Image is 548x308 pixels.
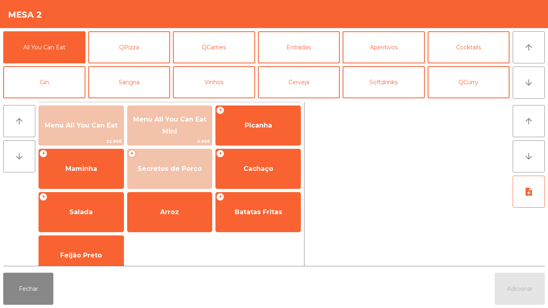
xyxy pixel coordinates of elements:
[216,106,224,114] span: +
[45,122,118,129] span: Menu All You Can Eat
[3,140,35,172] button: arrow_downward
[513,67,545,99] button: arrow_downward
[138,165,202,172] span: Secretos de Porco
[128,150,136,158] span: +
[3,31,85,63] button: All You Can Eat
[133,115,206,135] span: Menu All You Can Eat Mini
[14,116,24,126] i: arrow_upward
[3,273,53,305] button: Fechar
[428,31,510,63] button: Cocktails
[524,43,534,52] i: arrow_upward
[3,66,85,98] button: Gin
[60,251,102,259] span: Feijão Preto
[88,66,170,98] button: Sangria
[173,31,255,63] button: QCarnes
[513,176,545,208] button: note_add
[65,165,97,172] span: Maminha
[39,138,124,145] span: 22.95€
[343,66,425,98] button: Softdrinks
[524,78,534,87] i: arrow_downward
[235,208,282,216] span: Batatas Fritas
[524,187,534,197] i: note_add
[39,150,47,158] span: +
[39,193,47,201] span: +
[258,66,340,98] button: Cerveja
[258,31,340,63] button: Entradas
[513,140,545,172] button: arrow_downward
[524,152,534,161] i: arrow_downward
[8,9,42,21] h4: Mesa 2
[3,105,35,137] button: arrow_upward
[513,105,545,137] button: arrow_upward
[88,31,170,63] button: QPizza
[173,66,255,98] button: Vinhos
[524,116,534,126] i: arrow_upward
[513,31,545,63] button: arrow_upward
[128,138,212,145] span: 9.95€
[216,150,224,158] span: +
[160,208,179,216] span: Arroz
[14,152,24,161] i: arrow_downward
[428,66,510,98] button: QCurry
[69,208,93,216] span: Salada
[216,193,224,201] span: +
[343,31,425,63] button: Aperitivos
[245,122,272,129] span: Picanha
[244,165,273,172] span: Cachaço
